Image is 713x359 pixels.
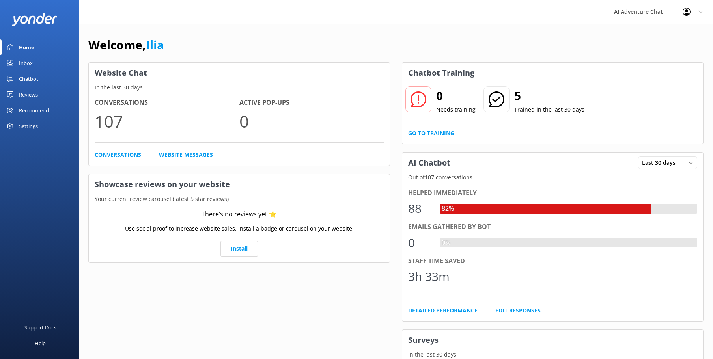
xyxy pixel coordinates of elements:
[19,102,49,118] div: Recommend
[440,238,452,248] div: 0%
[12,13,57,26] img: yonder-white-logo.png
[408,233,432,252] div: 0
[436,105,476,114] p: Needs training
[19,118,38,134] div: Settings
[19,71,38,87] div: Chatbot
[89,83,390,92] p: In the last 30 days
[495,306,541,315] a: Edit Responses
[95,108,239,134] p: 107
[402,330,703,350] h3: Surveys
[408,267,450,286] div: 3h 33m
[436,86,476,105] h2: 0
[125,224,354,233] p: Use social proof to increase website sales. Install a badge or carousel on your website.
[159,151,213,159] a: Website Messages
[408,256,697,266] div: Staff time saved
[514,86,584,105] h2: 5
[408,129,454,138] a: Go to Training
[220,241,258,257] a: Install
[19,55,33,71] div: Inbox
[24,320,56,335] div: Support Docs
[19,87,38,102] div: Reviews
[239,108,384,134] p: 0
[239,98,384,108] h4: Active Pop-ups
[88,35,164,54] h1: Welcome,
[440,204,456,214] div: 82%
[35,335,46,351] div: Help
[402,153,456,173] h3: AI Chatbot
[402,173,703,182] p: Out of 107 conversations
[95,151,141,159] a: Conversations
[89,195,390,203] p: Your current review carousel (latest 5 star reviews)
[146,37,164,53] a: Ilia
[89,174,390,195] h3: Showcase reviews on your website
[202,209,277,219] div: There’s no reviews yet ⭐
[402,63,480,83] h3: Chatbot Training
[19,39,34,55] div: Home
[95,98,239,108] h4: Conversations
[408,222,697,232] div: Emails gathered by bot
[402,350,703,359] p: In the last 30 days
[408,188,697,198] div: Helped immediately
[408,306,478,315] a: Detailed Performance
[514,105,584,114] p: Trained in the last 30 days
[642,158,680,167] span: Last 30 days
[408,199,432,218] div: 88
[89,63,390,83] h3: Website Chat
